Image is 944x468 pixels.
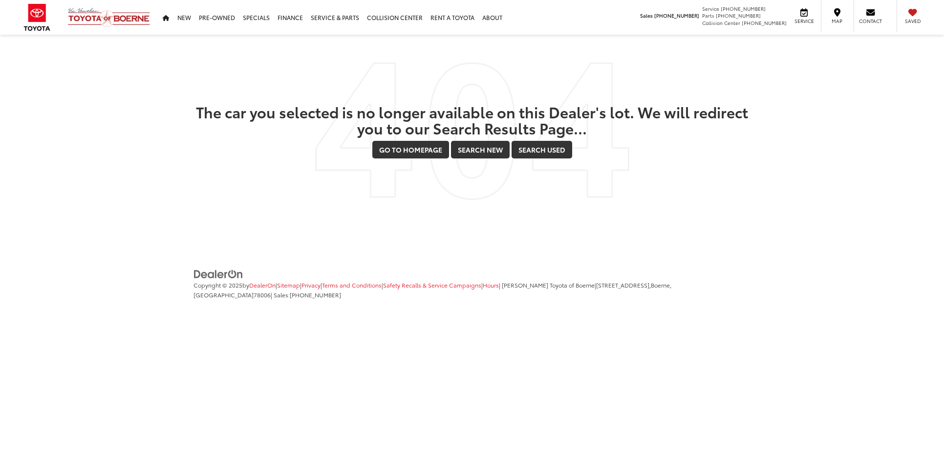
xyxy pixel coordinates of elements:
a: DealerOn Home Page [249,281,276,289]
a: Search New [451,141,510,158]
span: [PHONE_NUMBER] [742,19,787,26]
a: Hours [483,281,499,289]
a: Privacy [301,281,321,289]
span: Collision Center [702,19,740,26]
span: Map [826,18,848,24]
span: Contact [859,18,882,24]
span: [GEOGRAPHIC_DATA] [193,290,254,299]
span: Sales [640,12,653,19]
span: [PHONE_NUMBER] [290,290,341,299]
span: | [PERSON_NAME] Toyota of Boerne [499,281,595,289]
a: DealerOn [193,268,243,278]
span: | [321,281,382,289]
span: Service [702,5,719,12]
span: | Sales: [271,290,341,299]
span: 78006 [254,290,271,299]
img: Vic Vaughan Toyota of Boerne [67,7,150,27]
span: [PHONE_NUMBER] [654,12,699,19]
a: Safety Recalls & Service Campaigns, Opens in a new tab [383,281,481,289]
span: | [481,281,499,289]
span: Copyright © 2025 [193,281,242,289]
a: Go to Homepage [372,141,449,158]
span: [PHONE_NUMBER] [721,5,766,12]
span: | [276,281,300,289]
span: [PHONE_NUMBER] [716,12,761,19]
span: | [382,281,481,289]
span: [STREET_ADDRESS], [596,281,651,289]
a: Terms and Conditions [322,281,382,289]
a: Sitemap [277,281,300,289]
span: Service [793,18,815,24]
span: Parts [702,12,714,19]
span: Boerne, [651,281,671,289]
img: DealerOn [193,269,243,280]
span: | [300,281,321,289]
h2: The car you selected is no longer available on this Dealer's lot. We will redirect you to our Sea... [193,104,751,136]
a: Search Used [512,141,572,158]
span: by [242,281,276,289]
span: Saved [902,18,923,24]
